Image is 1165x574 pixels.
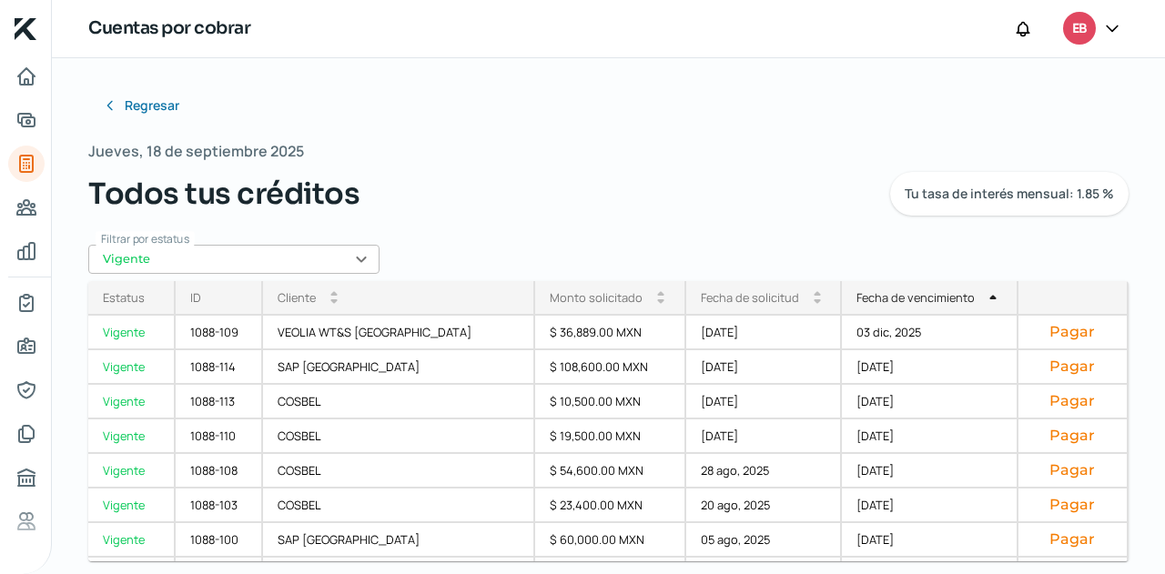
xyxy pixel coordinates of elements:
a: Vigente [88,316,176,350]
a: Vigente [88,385,176,419]
div: $ 23,400.00 MXN [535,488,686,523]
a: Inicio [8,58,45,95]
div: COSBEL [263,419,536,454]
a: Tus créditos [8,146,45,182]
button: Pagar [1033,357,1113,376]
button: Pagar [1033,461,1113,479]
a: Vigente [88,454,176,488]
div: 1088-103 [176,488,263,523]
button: Pagar [1033,530,1113,549]
div: Cliente [278,289,316,306]
div: 1088-113 [176,385,263,419]
div: Fecha de vencimiento [856,289,975,306]
div: $ 10,500.00 MXN [535,385,686,419]
div: VEOLIA WT&S [GEOGRAPHIC_DATA] [263,316,536,350]
i: arrow_drop_down [330,297,338,305]
button: Pagar [1033,323,1113,341]
div: 05 ago, 2025 [686,523,843,558]
a: Representantes [8,372,45,408]
div: [DATE] [842,419,1018,454]
button: Pagar [1033,496,1113,514]
div: [DATE] [842,523,1018,558]
i: arrow_drop_down [814,297,821,305]
i: arrow_drop_up [989,294,997,301]
div: 28 ago, 2025 [686,454,843,488]
div: [DATE] [842,350,1018,385]
div: [DATE] [842,385,1018,419]
div: $ 36,889.00 MXN [535,316,686,350]
a: Información general [8,328,45,365]
div: 03 dic, 2025 [842,316,1018,350]
h1: Cuentas por cobrar [88,15,250,42]
span: Todos tus créditos [88,172,360,216]
div: Estatus [103,289,145,306]
div: $ 108,600.00 MXN [535,350,686,385]
div: [DATE] [842,488,1018,523]
div: 1088-114 [176,350,263,385]
a: Vigente [88,523,176,558]
i: arrow_drop_down [657,297,664,305]
div: COSBEL [263,454,536,488]
span: Tu tasa de interés mensual: 1.85 % [905,187,1114,200]
button: Pagar [1033,427,1113,445]
div: COSBEL [263,385,536,419]
div: $ 54,600.00 MXN [535,454,686,488]
a: Mi contrato [8,285,45,321]
span: EB [1072,18,1087,40]
div: 1088-109 [176,316,263,350]
a: Mis finanzas [8,233,45,269]
span: Filtrar por estatus [101,231,189,247]
div: 1088-110 [176,419,263,454]
div: $ 19,500.00 MXN [535,419,686,454]
a: Buró de crédito [8,459,45,496]
a: Vigente [88,350,176,385]
a: Documentos [8,416,45,452]
button: Regresar [88,87,194,124]
a: Referencias [8,503,45,539]
div: [DATE] [686,350,843,385]
div: 1088-108 [176,454,263,488]
div: ID [190,289,201,306]
div: 1088-100 [176,523,263,558]
a: Vigente [88,488,176,523]
span: Regresar [125,99,179,112]
div: [DATE] [686,316,843,350]
div: [DATE] [686,419,843,454]
div: [DATE] [686,385,843,419]
div: Fecha de solicitud [701,289,799,306]
div: $ 60,000.00 MXN [535,523,686,558]
a: Vigente [88,419,176,454]
div: [DATE] [842,454,1018,488]
div: COSBEL [263,488,536,523]
a: Pago a proveedores [8,189,45,226]
a: Adelantar facturas [8,102,45,138]
button: Pagar [1033,392,1113,410]
div: SAP [GEOGRAPHIC_DATA] [263,523,536,558]
div: SAP [GEOGRAPHIC_DATA] [263,350,536,385]
div: Monto solicitado [550,289,643,306]
span: Jueves, 18 de septiembre 2025 [88,138,304,165]
div: 20 ago, 2025 [686,488,843,523]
